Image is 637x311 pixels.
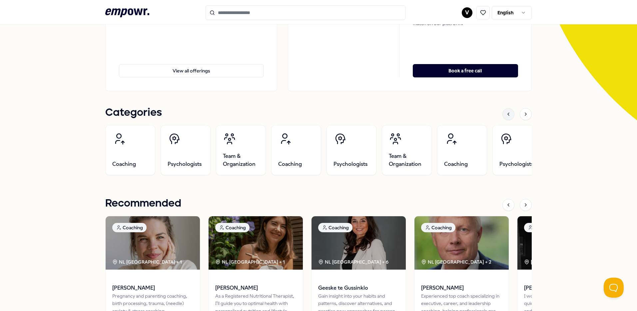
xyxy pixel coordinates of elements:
[168,160,202,168] span: Psychologists
[318,258,388,266] div: NL [GEOGRAPHIC_DATA] + 6
[421,284,502,292] span: [PERSON_NAME]
[119,53,264,77] a: View all offerings
[604,278,624,298] iframe: Help Scout Beacon - Open
[106,216,200,270] img: package image
[312,216,406,270] img: package image
[499,160,533,168] span: Psychologists
[271,125,321,175] a: Coaching
[119,64,264,77] button: View all offerings
[161,125,211,175] a: Psychologists
[524,284,605,292] span: [PERSON_NAME]
[112,160,136,168] span: Coaching
[517,216,612,270] img: package image
[216,125,266,175] a: Team & Organization
[318,284,399,292] span: Geeske te Gussinklo
[414,216,509,270] img: package image
[492,125,542,175] a: Psychologists
[105,104,162,121] h1: Categories
[437,125,487,175] a: Coaching
[444,160,468,168] span: Coaching
[215,258,285,266] div: NL [GEOGRAPHIC_DATA] + 1
[382,125,432,175] a: Team & Organization
[421,258,491,266] div: NL [GEOGRAPHIC_DATA] + 2
[421,223,455,232] div: Coaching
[278,160,302,168] span: Coaching
[112,258,182,266] div: NL [GEOGRAPHIC_DATA] + 1
[462,7,472,18] button: V
[223,152,259,168] span: Team & Organization
[318,223,352,232] div: Coaching
[389,152,425,168] span: Team & Organization
[333,160,367,168] span: Psychologists
[209,216,303,270] img: package image
[112,284,193,292] span: [PERSON_NAME]
[524,223,558,232] div: Coaching
[215,223,250,232] div: Coaching
[105,195,181,212] h1: Recommended
[215,284,296,292] span: [PERSON_NAME]
[105,125,155,175] a: Coaching
[206,5,405,20] input: Search for products, categories or subcategories
[524,258,581,266] div: [GEOGRAPHIC_DATA]
[326,125,376,175] a: Psychologists
[413,64,518,77] button: Book a free call
[112,223,147,232] div: Coaching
